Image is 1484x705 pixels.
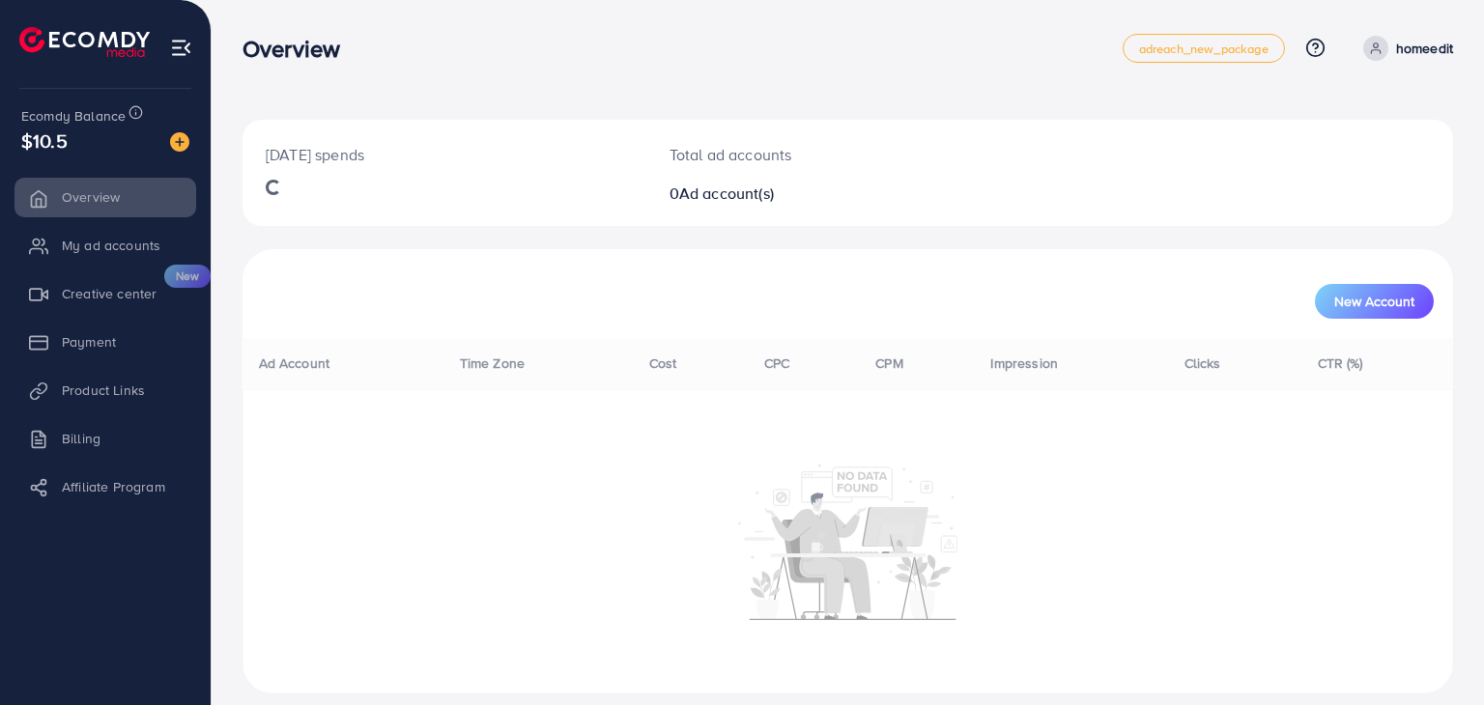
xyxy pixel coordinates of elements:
[1315,284,1434,319] button: New Account
[243,35,356,63] h3: Overview
[1356,36,1453,61] a: homeedit
[1139,42,1269,55] span: adreach_new_package
[1123,34,1285,63] a: adreach_new_package
[21,127,68,155] span: $10.5
[170,132,189,152] img: image
[266,143,623,166] p: [DATE] spends
[19,27,150,57] img: logo
[1396,37,1453,60] p: homeedit
[170,37,192,59] img: menu
[670,184,926,203] h2: 0
[670,143,926,166] p: Total ad accounts
[1334,295,1414,308] span: New Account
[679,183,774,204] span: Ad account(s)
[21,106,126,126] span: Ecomdy Balance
